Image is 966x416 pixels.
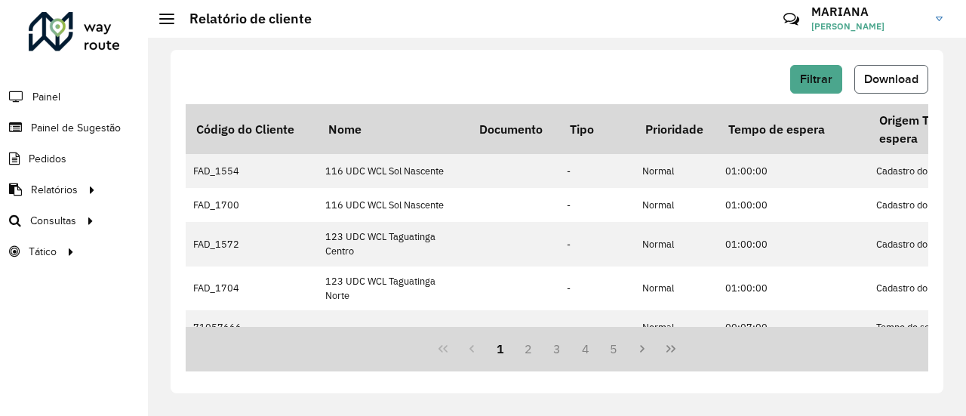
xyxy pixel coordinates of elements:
td: Normal [635,154,718,188]
td: 71057666 [186,310,318,344]
button: 1 [486,334,515,363]
th: Documento [469,104,559,154]
td: 01:00:00 [718,188,869,222]
td: 01:00:00 [718,222,869,266]
td: FAD_1704 [186,267,318,310]
td: Normal [635,222,718,266]
th: Tempo de espera [718,104,869,154]
td: 116 UDC WCL Sol Nascente [318,154,469,188]
button: 3 [543,334,571,363]
button: Filtrar [790,65,842,94]
th: Nome [318,104,469,154]
td: Normal [635,310,718,344]
th: Tipo [559,104,635,154]
td: - [559,310,635,344]
th: Código do Cliente [186,104,318,154]
a: Contato Rápido [775,3,808,35]
td: - [559,154,635,188]
span: Filtrar [800,72,832,85]
button: Last Page [657,334,685,363]
td: - [559,222,635,266]
td: 00:07:00 [718,310,869,344]
td: 123 UDC WCL Taguatinga Centro [318,222,469,266]
td: - [559,267,635,310]
td: Normal [635,188,718,222]
td: 116 UDC WCL Sol Nascente [318,188,469,222]
span: [PERSON_NAME] [811,20,924,33]
span: Tático [29,244,57,260]
td: FAD_1572 [186,222,318,266]
th: Prioridade [635,104,718,154]
td: FAD_1554 [186,154,318,188]
button: 2 [514,334,543,363]
td: . [318,310,469,344]
span: Relatórios [31,182,78,198]
td: 123 UDC WCL Taguatinga Norte [318,267,469,310]
button: Next Page [628,334,657,363]
td: Normal [635,267,718,310]
span: Painel [32,89,60,105]
h3: MARIANA [811,5,924,19]
button: 4 [571,334,600,363]
td: - [559,188,635,222]
td: FAD_1700 [186,188,318,222]
td: 01:00:00 [718,267,869,310]
span: Consultas [30,213,76,229]
h2: Relatório de cliente [174,11,312,27]
span: Painel de Sugestão [31,120,121,136]
span: Pedidos [29,151,66,167]
span: Download [864,72,918,85]
td: 01:00:00 [718,154,869,188]
button: 5 [600,334,629,363]
button: Download [854,65,928,94]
